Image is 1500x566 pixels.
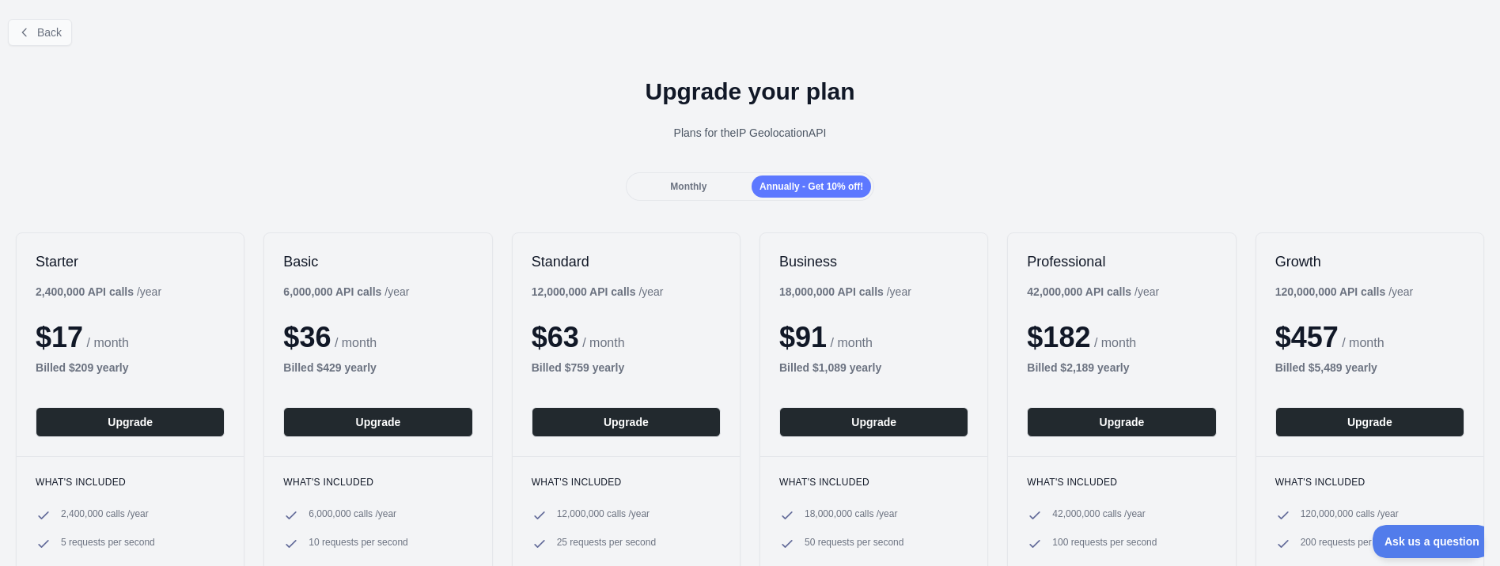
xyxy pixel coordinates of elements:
[532,321,579,353] span: $ 63
[779,284,911,300] div: / year
[779,285,884,298] b: 18,000,000 API calls
[1027,321,1090,353] span: $ 182
[1027,252,1216,271] h2: Professional
[532,285,636,298] b: 12,000,000 API calls
[1373,525,1484,558] iframe: Toggle Customer Support
[532,252,721,271] h2: Standard
[532,284,664,300] div: / year
[1027,284,1159,300] div: / year
[1027,285,1131,298] b: 42,000,000 API calls
[779,321,827,353] span: $ 91
[779,252,968,271] h2: Business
